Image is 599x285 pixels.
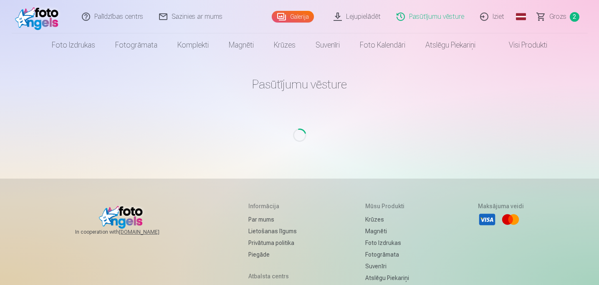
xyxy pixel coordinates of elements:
a: Visi produkti [485,33,557,57]
span: In cooperation with [75,229,179,235]
a: Atslēgu piekariņi [365,272,409,284]
h5: Maksājuma veidi [478,202,524,210]
a: Magnēti [219,33,264,57]
a: Lietošanas līgums [248,225,297,237]
li: Visa [478,210,496,229]
a: Atslēgu piekariņi [415,33,485,57]
a: Krūzes [264,33,306,57]
a: Privātuma politika [248,237,297,249]
a: Krūzes [365,214,409,225]
a: Foto izdrukas [365,237,409,249]
a: Foto izdrukas [42,33,105,57]
span: Grozs [549,12,566,22]
h5: Mūsu produkti [365,202,409,210]
a: Komplekti [167,33,219,57]
li: Mastercard [501,210,520,229]
a: [DOMAIN_NAME] [119,229,179,235]
a: Galerija [272,11,314,23]
h5: Informācija [248,202,297,210]
h5: Atbalsta centrs [248,272,297,280]
img: /fa1 [15,3,63,30]
a: Magnēti [365,225,409,237]
a: Fotogrāmata [105,33,167,57]
span: 2 [570,12,579,22]
a: Suvenīri [365,260,409,272]
a: Fotogrāmata [365,249,409,260]
a: Foto kalendāri [350,33,415,57]
a: Par mums [248,214,297,225]
a: Piegāde [248,249,297,260]
a: Suvenīri [306,33,350,57]
h1: Pasūtījumu vēsture [56,77,543,92]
